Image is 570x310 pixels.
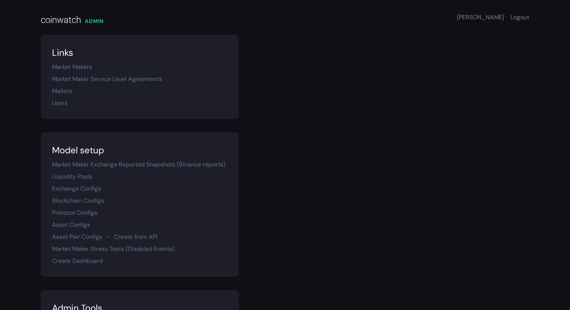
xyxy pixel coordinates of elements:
a: Market Maker Exchange Reported Snapshots (Binance reports) [52,160,225,168]
a: Mailers [52,87,72,95]
div: Model setup [52,144,228,157]
span: · [107,233,109,241]
a: Market Makers [52,63,92,71]
a: Logout [510,13,529,21]
a: Create Dashboard [52,257,103,265]
a: Liquidity Pools [52,173,92,180]
span: · [506,13,507,21]
div: ADMIN [85,17,104,25]
div: Links [52,46,228,60]
a: Exchange Configs [52,185,101,192]
div: [PERSON_NAME] [457,13,529,22]
a: Asset Configs [52,221,90,229]
a: Market Maker Service Level Agreements [52,75,162,83]
a: Asset Pair Configs [52,233,102,241]
a: Market Maker Stress Tests (Disabled Events) [52,245,175,253]
a: Users [52,99,67,107]
a: Create from API [114,233,158,241]
a: Blockchain Configs [52,197,104,205]
div: coinwatch [41,13,81,27]
a: Protocol Configs [52,209,97,217]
